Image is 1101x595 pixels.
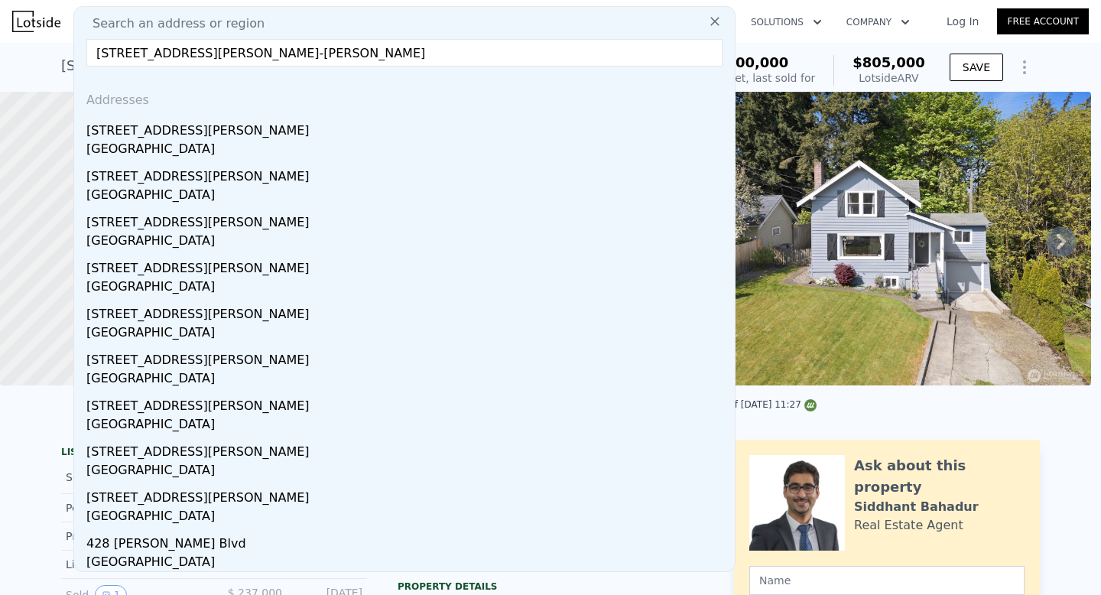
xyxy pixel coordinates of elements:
div: [STREET_ADDRESS][PERSON_NAME] [86,161,729,186]
div: [STREET_ADDRESS][PERSON_NAME] [86,115,729,140]
input: Name [749,566,1025,595]
div: Lotside ARV [853,70,925,86]
div: 428 [PERSON_NAME] Blvd [86,528,729,553]
input: Enter an address, city, region, neighborhood or zip code [86,39,723,67]
div: [STREET_ADDRESS][PERSON_NAME] [86,483,729,507]
div: Ask about this property [854,455,1025,498]
div: [STREET_ADDRESS][PERSON_NAME] [86,345,729,369]
div: Pending [66,500,202,515]
div: Sold [66,467,202,487]
div: [GEOGRAPHIC_DATA] [86,507,729,528]
div: [STREET_ADDRESS][PERSON_NAME] , Tacoma , WA 98406 [61,55,453,76]
span: $805,000 [853,54,925,70]
div: [STREET_ADDRESS][PERSON_NAME] [86,437,729,461]
div: [GEOGRAPHIC_DATA] [86,415,729,437]
button: SAVE [950,54,1003,81]
div: [STREET_ADDRESS][PERSON_NAME] [86,391,729,415]
img: Lotside [12,11,60,32]
div: [GEOGRAPHIC_DATA] [86,553,729,574]
div: [GEOGRAPHIC_DATA] [86,232,729,253]
div: LISTING & SALE HISTORY [61,446,367,461]
div: Property details [398,580,703,593]
div: Real Estate Agent [854,516,963,535]
div: [STREET_ADDRESS][PERSON_NAME] [86,299,729,324]
button: Show Options [1009,52,1040,83]
button: Company [834,8,922,36]
a: Free Account [997,8,1089,34]
div: [GEOGRAPHIC_DATA] [86,461,729,483]
div: [GEOGRAPHIC_DATA] [86,324,729,345]
button: Solutions [739,8,834,36]
div: [GEOGRAPHIC_DATA] [86,278,729,299]
div: Addresses [80,79,729,115]
img: NWMLS Logo [804,399,817,411]
div: Off Market, last sold for [690,70,815,86]
img: Sale: 149616232 Parcel: 101168068 [700,92,1091,385]
div: Siddhant Bahadur [854,498,979,516]
span: Search an address or region [80,15,265,33]
div: Price Decrease [66,528,202,544]
div: Listed [66,557,202,572]
div: [GEOGRAPHIC_DATA] [86,140,729,161]
div: [GEOGRAPHIC_DATA] [86,369,729,391]
div: [GEOGRAPHIC_DATA] [86,186,729,207]
div: [STREET_ADDRESS][PERSON_NAME] [86,207,729,232]
a: Log In [928,14,997,29]
div: [STREET_ADDRESS][PERSON_NAME] [86,253,729,278]
span: $600,000 [716,54,789,70]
